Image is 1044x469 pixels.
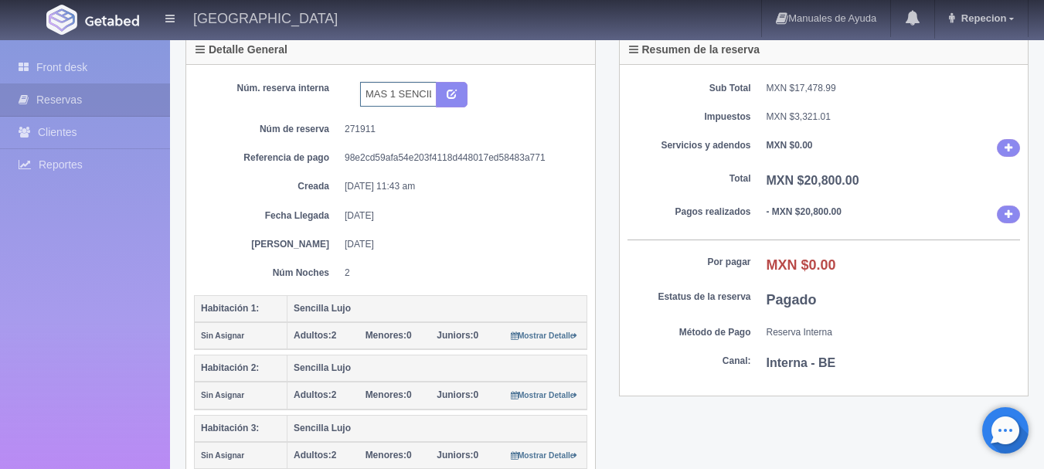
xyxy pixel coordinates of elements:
[511,450,578,461] a: Mostrar Detalle
[511,331,578,340] small: Mostrar Detalle
[627,110,751,124] dt: Impuestos
[294,330,336,341] span: 2
[345,151,576,165] dd: 98e2cd59afa54e203f4118d448017ed58483a771
[511,391,578,399] small: Mostrar Detalle
[206,209,329,223] dt: Fecha Llegada
[767,356,836,369] b: Interna - BE
[345,123,576,136] dd: 271911
[627,172,751,185] dt: Total
[345,238,576,251] dd: [DATE]
[201,362,259,373] b: Habitación 2:
[767,110,1021,124] dd: MXN $3,321.01
[767,206,842,217] b: - MXN $20,800.00
[287,415,587,442] th: Sencilla Lujo
[196,44,287,56] h4: Detalle General
[437,450,478,461] span: 0
[206,267,329,280] dt: Núm Noches
[206,238,329,251] dt: [PERSON_NAME]
[294,450,336,461] span: 2
[627,139,751,152] dt: Servicios y adendos
[345,209,576,223] dd: [DATE]
[511,330,578,341] a: Mostrar Detalle
[206,123,329,136] dt: Núm de reserva
[437,330,473,341] strong: Juniors:
[85,15,139,26] img: Getabed
[767,257,836,273] b: MXN $0.00
[366,450,412,461] span: 0
[767,326,1021,339] dd: Reserva Interna
[437,389,473,400] strong: Juniors:
[629,44,760,56] h4: Resumen de la reserva
[366,450,406,461] strong: Menores:
[627,355,751,368] dt: Canal:
[767,140,813,151] b: MXN $0.00
[201,303,259,314] b: Habitación 1:
[627,291,751,304] dt: Estatus de la reserva
[437,450,473,461] strong: Juniors:
[957,12,1007,24] span: Repecion
[437,389,478,400] span: 0
[206,180,329,193] dt: Creada
[767,82,1021,95] dd: MXN $17,478.99
[294,389,336,400] span: 2
[366,389,406,400] strong: Menores:
[294,450,332,461] strong: Adultos:
[287,355,587,382] th: Sencilla Lujo
[627,82,751,95] dt: Sub Total
[627,256,751,269] dt: Por pagar
[201,391,244,399] small: Sin Asignar
[201,331,244,340] small: Sin Asignar
[627,206,751,219] dt: Pagos realizados
[366,330,406,341] strong: Menores:
[206,82,329,95] dt: Núm. reserva interna
[206,151,329,165] dt: Referencia de pago
[345,267,576,280] dd: 2
[437,330,478,341] span: 0
[366,389,412,400] span: 0
[767,174,859,187] b: MXN $20,800.00
[201,451,244,460] small: Sin Asignar
[767,292,817,308] b: Pagado
[294,389,332,400] strong: Adultos:
[511,451,578,460] small: Mostrar Detalle
[46,5,77,35] img: Getabed
[366,330,412,341] span: 0
[201,423,259,433] b: Habitación 3:
[511,389,578,400] a: Mostrar Detalle
[287,295,587,322] th: Sencilla Lujo
[193,8,338,27] h4: [GEOGRAPHIC_DATA]
[345,180,576,193] dd: [DATE] 11:43 am
[294,330,332,341] strong: Adultos:
[627,326,751,339] dt: Método de Pago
